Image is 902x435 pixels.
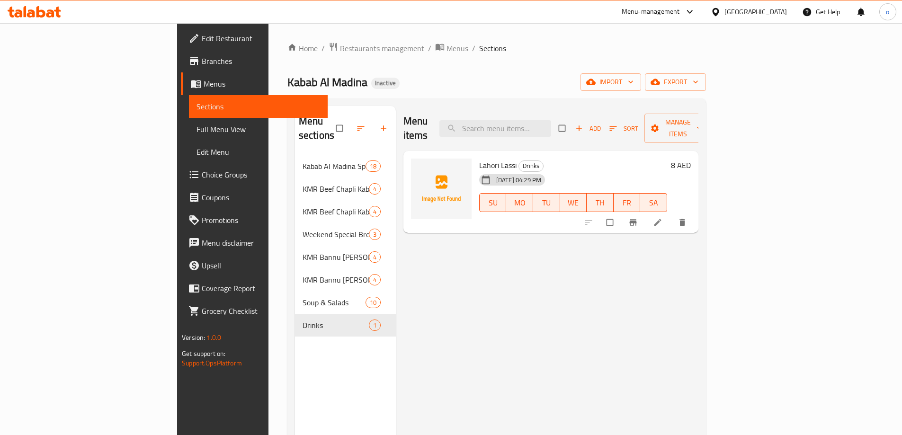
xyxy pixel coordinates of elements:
a: Menus [181,72,328,95]
button: FR [614,193,641,212]
span: Lahori Lassi [479,158,517,172]
span: 4 [369,207,380,216]
span: Select to update [601,213,621,231]
div: items [366,160,381,172]
nav: breadcrumb [287,42,706,54]
h6: 8 AED [671,159,691,172]
span: SA [644,196,663,210]
span: TU [537,196,556,210]
a: Branches [181,50,328,72]
a: Coupons [181,186,328,209]
input: search [439,120,551,137]
span: KMR Bannu [PERSON_NAME] [303,274,369,285]
div: items [366,297,381,308]
span: 4 [369,275,380,284]
div: KMR Bannu [PERSON_NAME]4 [295,246,396,268]
span: import [588,76,634,88]
a: Full Menu View [189,118,328,141]
a: Menus [435,42,468,54]
a: Edit Restaurant [181,27,328,50]
button: Add [573,121,603,136]
a: Promotions [181,209,328,231]
span: Select section [553,119,573,137]
div: Menu-management [622,6,680,18]
a: Coverage Report [181,277,328,300]
span: KMR Bannu [PERSON_NAME] [303,251,369,263]
button: MO [506,193,533,212]
div: Inactive [371,78,400,89]
span: 18 [366,162,380,171]
span: Kabab Al Madina Special Breakfast [303,160,366,172]
div: items [369,229,381,240]
span: Menus [447,43,468,54]
span: Add item [573,121,603,136]
span: Drinks [303,320,369,331]
span: 10 [366,298,380,307]
span: SU [483,196,502,210]
div: Soup & Salads [303,297,366,308]
span: Full Menu View [196,124,320,135]
button: TH [587,193,614,212]
button: Sort [607,121,641,136]
button: Manage items [644,114,712,143]
div: KMR Bannu [PERSON_NAME]4 [295,268,396,291]
span: TH [590,196,610,210]
span: 1.0.0 [206,331,221,344]
div: KMR Beef Chapli Kabab Special4 [295,178,396,200]
div: items [369,320,381,331]
span: WE [564,196,583,210]
span: Coupons [202,192,320,203]
button: Branch-specific-item [623,212,645,233]
li: / [472,43,475,54]
span: Sections [479,43,506,54]
span: [DATE] 04:29 PM [492,176,545,185]
span: Branches [202,55,320,67]
button: WE [560,193,587,212]
a: Upsell [181,254,328,277]
button: import [580,73,641,91]
span: Sort [609,123,638,134]
a: Choice Groups [181,163,328,186]
span: Choice Groups [202,169,320,180]
span: Sections [196,101,320,112]
div: Weekend Special Breakfast3 [295,223,396,246]
h2: Menu items [403,114,428,142]
div: [GEOGRAPHIC_DATA] [724,7,787,17]
button: TU [533,193,560,212]
span: FR [617,196,637,210]
span: Drinks [519,160,543,171]
span: KMR Beef Chapli Kabab Special [303,206,369,217]
div: items [369,206,381,217]
span: Promotions [202,214,320,226]
span: MO [510,196,529,210]
span: export [652,76,698,88]
div: Drinks1 [295,314,396,337]
span: Manage items [652,116,704,140]
span: Sort items [603,121,644,136]
div: KMR Beef Chapli Kabab Special [303,183,369,195]
button: delete [672,212,695,233]
div: items [369,274,381,285]
a: Menu disclaimer [181,231,328,254]
span: Version: [182,331,205,344]
div: Drinks [518,160,544,172]
img: Lahori Lassi [411,159,472,219]
span: Inactive [371,79,400,87]
div: KMR Beef Chapli Kabab Special4 [295,200,396,223]
a: Grocery Checklist [181,300,328,322]
div: Soup & Salads10 [295,291,396,314]
span: Weekend Special Breakfast [303,229,369,240]
span: 1 [369,321,380,330]
a: Sections [189,95,328,118]
span: Edit Menu [196,146,320,158]
span: Get support on: [182,347,225,360]
button: SA [640,193,667,212]
a: Edit menu item [653,218,664,227]
nav: Menu sections [295,151,396,340]
span: Edit Restaurant [202,33,320,44]
span: Restaurants management [340,43,424,54]
span: Sort sections [350,118,373,139]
